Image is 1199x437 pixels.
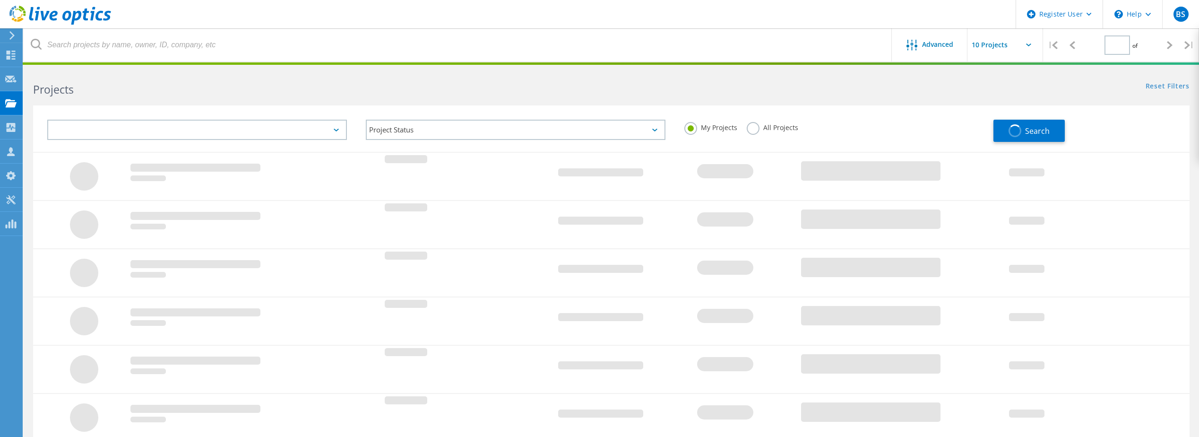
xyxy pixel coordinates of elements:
a: Live Optics Dashboard [9,20,111,26]
div: | [1043,28,1062,62]
a: Reset Filters [1146,83,1190,91]
b: Projects [33,82,74,97]
span: Search [1025,126,1050,136]
span: of [1132,42,1138,50]
span: Advanced [922,41,953,48]
label: My Projects [684,122,737,131]
span: BS [1176,10,1185,18]
input: Search projects by name, owner, ID, company, etc [24,28,892,61]
button: Search [993,120,1065,142]
svg: \n [1114,10,1123,18]
label: All Projects [747,122,798,131]
div: Project Status [366,120,665,140]
div: | [1180,28,1199,62]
